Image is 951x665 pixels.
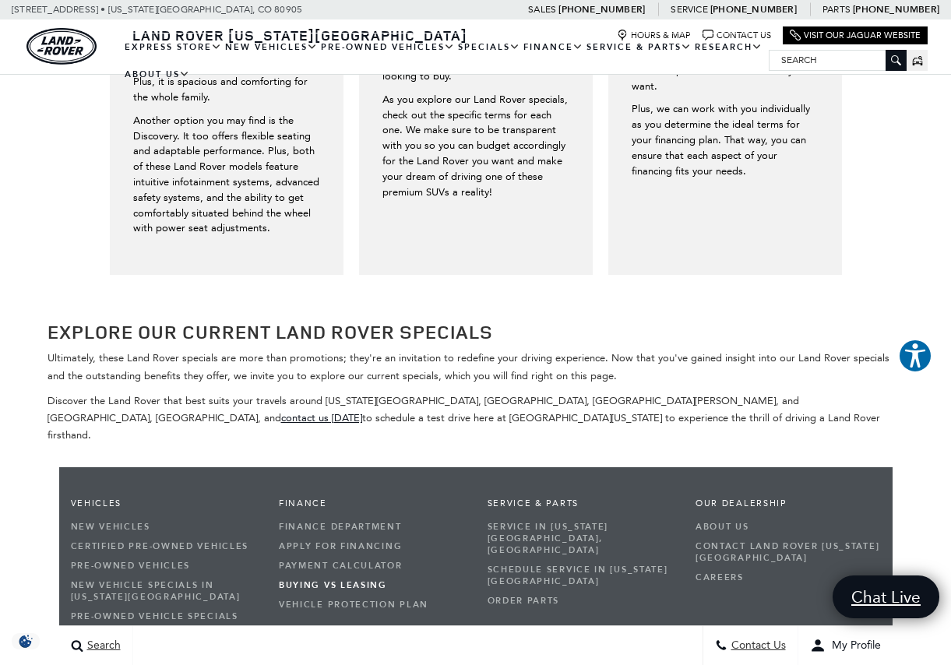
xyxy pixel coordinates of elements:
span: Search [83,639,121,653]
a: Visit Our Jaguar Website [790,30,921,41]
button: Open user profile menu [798,626,893,665]
a: EXPRESS STORE [123,33,224,61]
a: New Vehicle Specials in [US_STATE][GEOGRAPHIC_DATA] [71,575,256,607]
a: [PHONE_NUMBER] [853,3,939,16]
img: Opt-Out Icon [8,633,44,649]
a: Careers [696,568,881,587]
a: Finance [522,33,585,61]
span: Land Rover [US_STATE][GEOGRAPHIC_DATA] [132,26,467,44]
span: Contact Us [727,639,786,653]
a: Contact Land Rover [US_STATE][GEOGRAPHIC_DATA] [696,537,881,568]
a: Pre-Owned Vehicles [319,33,456,61]
a: Buying vs Leasing [279,575,464,595]
a: Certified Pre-Owned Vehicles [71,537,256,556]
span: Service & Parts [488,498,673,509]
a: Chat Live [833,575,939,618]
h2: Explore Our Current Land Rover Specials [48,322,904,342]
a: Order Parts [488,591,673,610]
p: Ultimately, these Land Rover specials are more than promotions; they're an invitation to redefine... [48,350,904,384]
a: New Vehicles [224,33,319,61]
a: [PHONE_NUMBER] [710,3,797,16]
a: New Vehicles [71,517,256,537]
p: Another option you may find is the Discovery. It too offers flexible seating and adaptable perfor... [133,113,320,236]
aside: Accessibility Help Desk [898,339,932,376]
a: Apply for Financing [279,537,464,556]
span: Finance [279,498,464,509]
img: Land Rover [26,28,97,65]
a: Specials [456,33,522,61]
p: As you explore our Land Rover specials, check out the specific terms for each one. We make sure t... [382,92,569,199]
span: Vehicles [71,498,256,509]
button: Explore your accessibility options [898,339,932,373]
span: Sales [528,4,556,15]
a: Service & Parts [585,33,693,61]
a: About Us [123,61,192,88]
a: Schedule Service in [US_STATE][GEOGRAPHIC_DATA] [488,560,673,591]
span: Our Dealership [696,498,881,509]
p: Discover the Land Rover that best suits your travels around [US_STATE][GEOGRAPHIC_DATA], [GEOGRAP... [48,392,904,444]
a: Service in [US_STATE][GEOGRAPHIC_DATA], [GEOGRAPHIC_DATA] [488,517,673,560]
span: My Profile [826,639,881,653]
a: Finance Department [279,517,464,537]
a: land-rover [26,28,97,65]
a: About Us [696,517,881,537]
a: contact us [DATE] [281,412,362,424]
a: Pre-Owned Vehicles [71,556,256,575]
a: Hours & Map [617,30,691,41]
a: Pre-Owned Vehicle Specials [71,607,256,626]
a: Payment Calculator [279,556,464,575]
span: Parts [822,4,851,15]
a: [STREET_ADDRESS] • [US_STATE][GEOGRAPHIC_DATA], CO 80905 [12,4,302,15]
a: [PHONE_NUMBER] [558,3,645,16]
a: Research [693,33,764,61]
input: Search [770,51,906,69]
span: Chat Live [844,586,928,607]
section: Click to Open Cookie Consent Modal [8,633,44,649]
a: Vehicle Protection Plan [279,595,464,614]
a: Land Rover [US_STATE][GEOGRAPHIC_DATA] [123,26,477,44]
nav: Main Navigation [123,33,769,88]
a: Contact Us [703,30,771,41]
p: Plus, we can work with you individually as you determine the ideal terms for your financing plan.... [632,101,819,178]
span: Service [671,4,707,15]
